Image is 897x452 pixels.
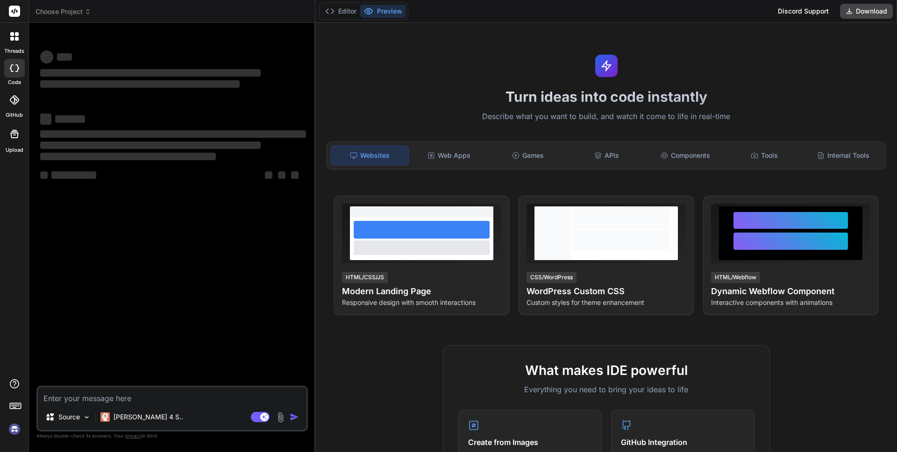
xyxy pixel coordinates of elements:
div: Games [490,146,567,165]
img: Pick Models [83,413,91,421]
span: ‌ [265,171,272,179]
span: ‌ [40,50,53,64]
span: ‌ [291,171,299,179]
div: HTML/CSS/JS [342,272,388,283]
p: Custom styles for theme enhancement [527,298,686,307]
p: Responsive design with smooth interactions [342,298,501,307]
span: Choose Project [36,7,91,16]
div: Websites [331,146,409,165]
p: Interactive components with animations [711,298,870,307]
span: ‌ [40,153,216,160]
div: Tools [726,146,803,165]
p: Always double-check its answers. Your in Bind [36,431,308,440]
span: ‌ [40,141,261,149]
h4: Dynamic Webflow Component [711,285,870,298]
img: Claude 4 Sonnet [100,412,110,422]
label: Upload [6,146,23,154]
h1: Turn ideas into code instantly [321,88,891,105]
p: Source [58,412,80,422]
label: code [8,78,21,86]
button: Download [840,4,893,19]
h2: What makes IDE powerful [458,360,755,380]
div: Discord Support [772,4,834,19]
button: Preview [360,5,406,18]
h4: WordPress Custom CSS [527,285,686,298]
div: Internal Tools [804,146,882,165]
h4: GitHub Integration [621,437,745,448]
label: GitHub [6,111,23,119]
img: attachment [275,412,286,423]
p: Describe what you want to build, and watch it come to life in real-time [321,111,891,123]
label: threads [4,47,24,55]
span: ‌ [40,171,48,179]
img: signin [7,421,22,437]
span: ‌ [40,69,261,77]
span: ‌ [278,171,285,179]
p: Everything you need to bring your ideas to life [458,384,755,395]
h4: Create from Images [468,437,592,448]
div: Components [647,146,724,165]
span: ‌ [57,53,72,61]
span: privacy [125,433,142,438]
div: APIs [568,146,645,165]
div: Web Apps [411,146,488,165]
img: icon [290,412,299,422]
p: [PERSON_NAME] 4 S.. [114,412,183,422]
button: Editor [321,5,360,18]
span: ‌ [40,80,240,88]
span: ‌ [40,130,306,138]
span: ‌ [40,113,51,125]
div: CSS/WordPress [527,272,577,283]
h4: Modern Landing Page [342,285,501,298]
div: HTML/Webflow [711,272,760,283]
span: ‌ [55,115,85,123]
span: ‌ [51,171,96,179]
